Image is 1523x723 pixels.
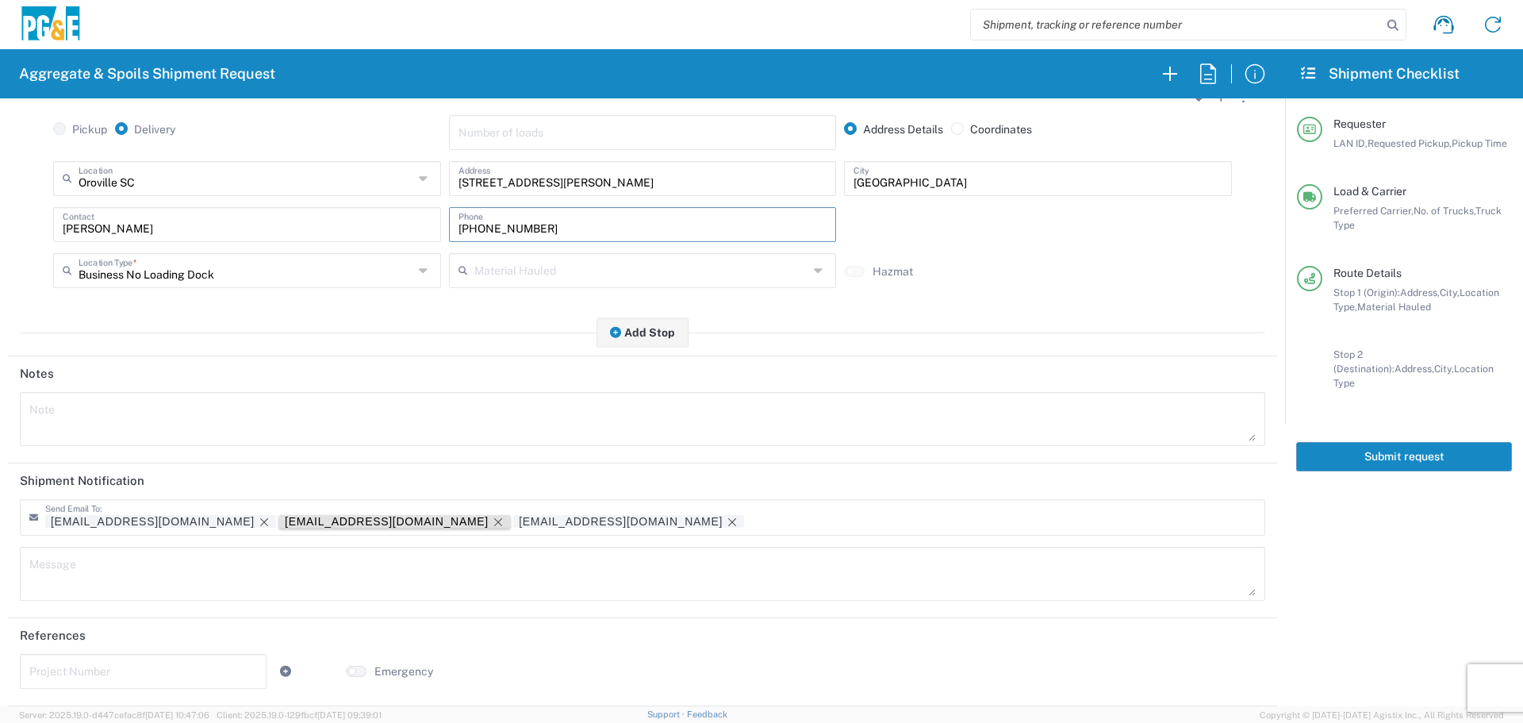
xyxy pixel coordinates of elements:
[1260,708,1504,722] span: Copyright © [DATE]-[DATE] Agistix Inc., All Rights Reserved
[285,515,504,529] div: DSL0@pge.com
[20,628,86,644] h2: References
[687,710,727,719] a: Feedback
[374,664,433,679] label: Emergency
[1368,137,1452,149] span: Requested Pickup,
[1333,137,1368,149] span: LAN ID,
[647,710,687,719] a: Support
[51,515,270,529] div: skkj@pge.com
[1414,205,1475,217] span: No. of Trucks,
[1440,287,1460,298] span: City,
[723,515,738,529] delete-icon: Remove tag
[20,473,144,489] h2: Shipment Notification
[1394,363,1434,375] span: Address,
[19,710,209,720] span: Server: 2025.19.0-d447cefac8f
[51,515,255,529] div: skkj@pge.com
[844,122,943,137] label: Address Details
[1357,301,1431,313] span: Material Hauled
[519,515,723,529] div: GCSpoilsTruckRequest@pge.com
[597,317,689,347] button: Add Stop
[285,515,489,529] div: DSL0@pge.com
[1333,185,1406,198] span: Load & Carrier
[1333,205,1414,217] span: Preferred Carrier,
[1296,442,1512,471] button: Submit request
[145,710,209,720] span: [DATE] 10:47:06
[1333,287,1400,298] span: Stop 1 (Origin):
[274,660,297,683] a: Add Reference
[1434,363,1454,375] span: City,
[19,6,82,44] img: pge
[255,515,270,529] delete-icon: Remove tag
[489,515,504,529] delete-icon: Remove tag
[1452,137,1507,149] span: Pickup Time
[873,264,913,279] label: Hazmat
[971,10,1382,40] input: Shipment, tracking or reference number
[1299,64,1460,83] h2: Shipment Checklist
[1400,287,1440,298] span: Address,
[519,515,738,529] div: GCSpoilsTruckRequest@pge.com
[217,710,382,720] span: Client: 2025.19.0-129fbcf
[951,122,1032,137] label: Coordinates
[1333,117,1386,130] span: Requester
[20,366,54,382] h2: Notes
[317,710,382,720] span: [DATE] 09:39:01
[1333,348,1394,375] span: Stop 2 (Destination):
[19,64,275,83] h2: Aggregate & Spoils Shipment Request
[1333,267,1402,279] span: Route Details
